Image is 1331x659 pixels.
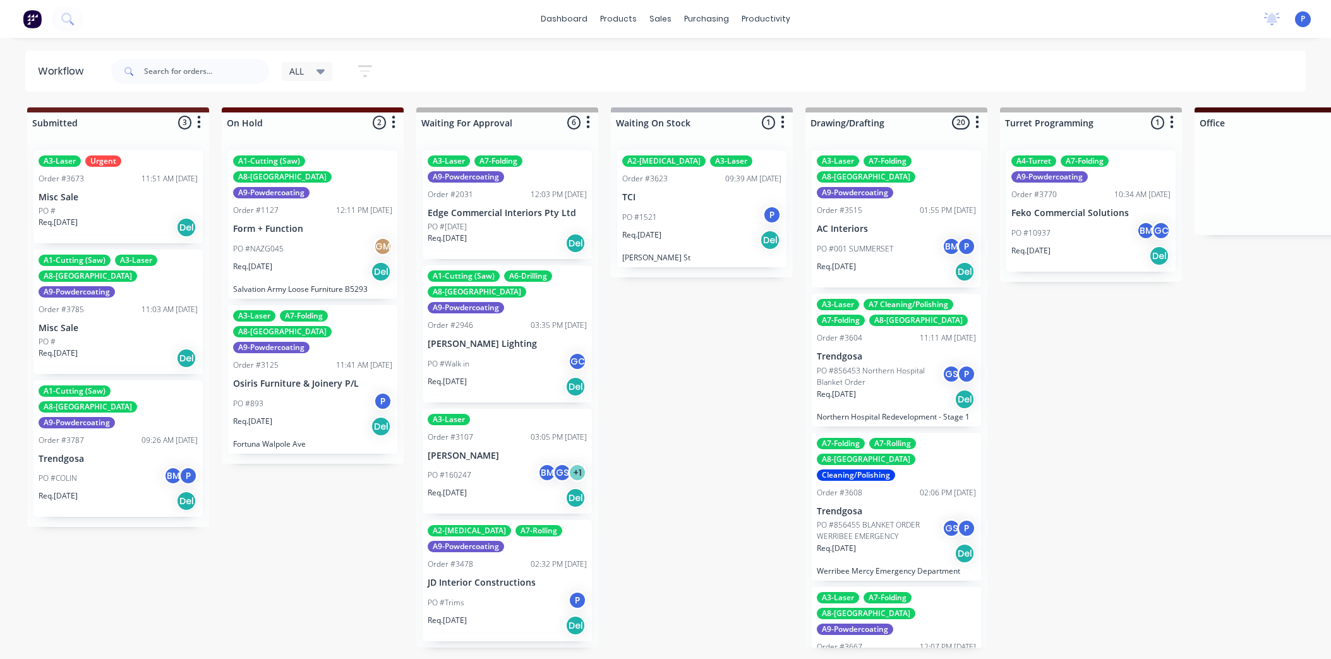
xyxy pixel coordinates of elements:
div: 11:03 AM [DATE] [142,304,198,315]
div: P [373,392,392,411]
div: 09:39 AM [DATE] [725,173,781,184]
div: A3-Laser [817,299,859,310]
div: A8-[GEOGRAPHIC_DATA] [817,608,915,619]
p: Form + Function [233,224,392,234]
p: PO # [39,205,56,217]
p: Werribee Mercy Emergency Department [817,566,976,576]
div: A9-Powdercoating [1011,171,1088,183]
div: A7-Rolling [869,438,916,449]
div: Del [565,233,586,253]
div: productivity [735,9,797,28]
p: PO #NAZG045 [233,243,284,255]
div: A1-Cutting (Saw)A6-DrillingA8-[GEOGRAPHIC_DATA]A9-PowdercoatingOrder #294603:35 PM [DATE][PERSON_... [423,265,592,402]
div: GS [942,519,961,538]
p: JD Interior Constructions [428,577,587,588]
div: GC [1152,221,1171,240]
div: Del [176,348,196,368]
div: A9-Powdercoating [233,342,310,353]
div: 11:51 AM [DATE] [142,173,198,184]
p: PO #Trims [428,597,464,608]
p: Req. [DATE] [1011,245,1051,257]
p: PO #856455 BLANKET ORDER WERRIBEE EMERGENCY [817,519,942,542]
p: Trendgosa [39,454,198,464]
p: Req. [DATE] [428,487,467,499]
p: Req. [DATE] [39,348,78,359]
div: sales [643,9,678,28]
p: Trendgosa [817,351,976,362]
div: Del [176,491,196,511]
div: BM [942,237,961,256]
div: GC [568,352,587,371]
div: Cleaning/Polishing [817,469,895,481]
div: 12:03 PM [DATE] [531,189,587,200]
div: Order #3478 [428,559,473,570]
div: A1-Cutting (Saw) [428,270,500,282]
div: A3-LaserA7-FoldingA9-PowdercoatingOrder #203112:03 PM [DATE]Edge Commercial Interiors Pty LtdPO #... [423,150,592,259]
div: A7-Folding [280,310,328,322]
div: A7-Folding [1061,155,1109,167]
div: Order #3608 [817,487,862,499]
div: Del [176,217,196,238]
span: ALL [289,64,304,78]
div: A3-Laser [428,414,470,425]
a: dashboard [534,9,594,28]
div: A7-Rolling [515,525,562,536]
div: A9-Powdercoating [39,417,115,428]
div: BM [538,463,557,482]
div: BM [164,466,183,485]
div: products [594,9,643,28]
p: Misc Sale [39,192,198,203]
p: [PERSON_NAME] St [622,253,781,262]
div: A1-Cutting (Saw)A8-[GEOGRAPHIC_DATA]A9-PowdercoatingOrder #112712:11 PM [DATE]Form + FunctionPO #... [228,150,397,299]
p: Osiris Furniture & Joinery P/L [233,378,392,389]
div: A3-Laser [39,155,81,167]
div: 11:11 AM [DATE] [920,332,976,344]
div: A8-[GEOGRAPHIC_DATA] [428,286,526,298]
p: Northern Hospital Redevelopment - Stage 1 [817,412,976,421]
div: A8-[GEOGRAPHIC_DATA] [817,171,915,183]
img: Factory [23,9,42,28]
div: Del [955,389,975,409]
div: A9-Powdercoating [817,624,893,635]
div: A2-[MEDICAL_DATA] [622,155,706,167]
div: A9-Powdercoating [233,187,310,198]
div: Order #3623 [622,173,668,184]
p: PO #Walk in [428,358,469,370]
div: Urgent [85,155,121,167]
p: PO #1521 [622,212,657,223]
p: [PERSON_NAME] Lighting [428,339,587,349]
div: A2-[MEDICAL_DATA]A3-LaserOrder #362309:39 AM [DATE]TCIPO #1521PReq.[DATE]Del[PERSON_NAME] St [617,150,786,267]
p: Req. [DATE] [39,490,78,502]
div: A2-[MEDICAL_DATA] [428,525,511,536]
div: A8-[GEOGRAPHIC_DATA] [39,270,137,282]
div: A7-FoldingA7-RollingA8-[GEOGRAPHIC_DATA]Cleaning/PolishingOrder #360802:06 PM [DATE]TrendgosaPO #... [812,433,981,581]
div: A3-Laser [115,255,157,266]
div: A8-[GEOGRAPHIC_DATA] [817,454,915,465]
div: GS [553,463,572,482]
div: Del [760,230,780,250]
div: 11:41 AM [DATE] [336,360,392,371]
p: Misc Sale [39,323,198,334]
div: A9-Powdercoating [428,541,504,552]
div: A1-Cutting (Saw) [39,385,111,397]
div: GS [942,365,961,384]
div: A1-Cutting (Saw) [233,155,305,167]
p: Req. [DATE] [428,376,467,387]
span: P [1301,13,1305,25]
div: Del [371,416,391,437]
div: A8-[GEOGRAPHIC_DATA] [233,171,332,183]
p: Req. [DATE] [233,261,272,272]
p: PO #160247 [428,469,471,481]
p: Req. [DATE] [817,261,856,272]
div: Del [955,262,975,282]
div: 03:05 PM [DATE] [531,432,587,443]
div: Order #2031 [428,189,473,200]
div: Order #3770 [1011,189,1057,200]
div: A3-LaserOrder #310703:05 PM [DATE][PERSON_NAME]PO #160247BMGS+1Req.[DATE]Del [423,409,592,514]
p: Trendgosa [817,506,976,517]
div: Order #2946 [428,320,473,331]
div: A3-LaserA7 Cleaning/PolishingA7-FoldingA8-[GEOGRAPHIC_DATA]Order #360411:11 AM [DATE]TrendgosaPO ... [812,294,981,426]
div: A7-Folding [817,438,865,449]
p: PO #856453 Northern Hospital Blanket Order [817,365,942,388]
div: A3-Laser [710,155,752,167]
